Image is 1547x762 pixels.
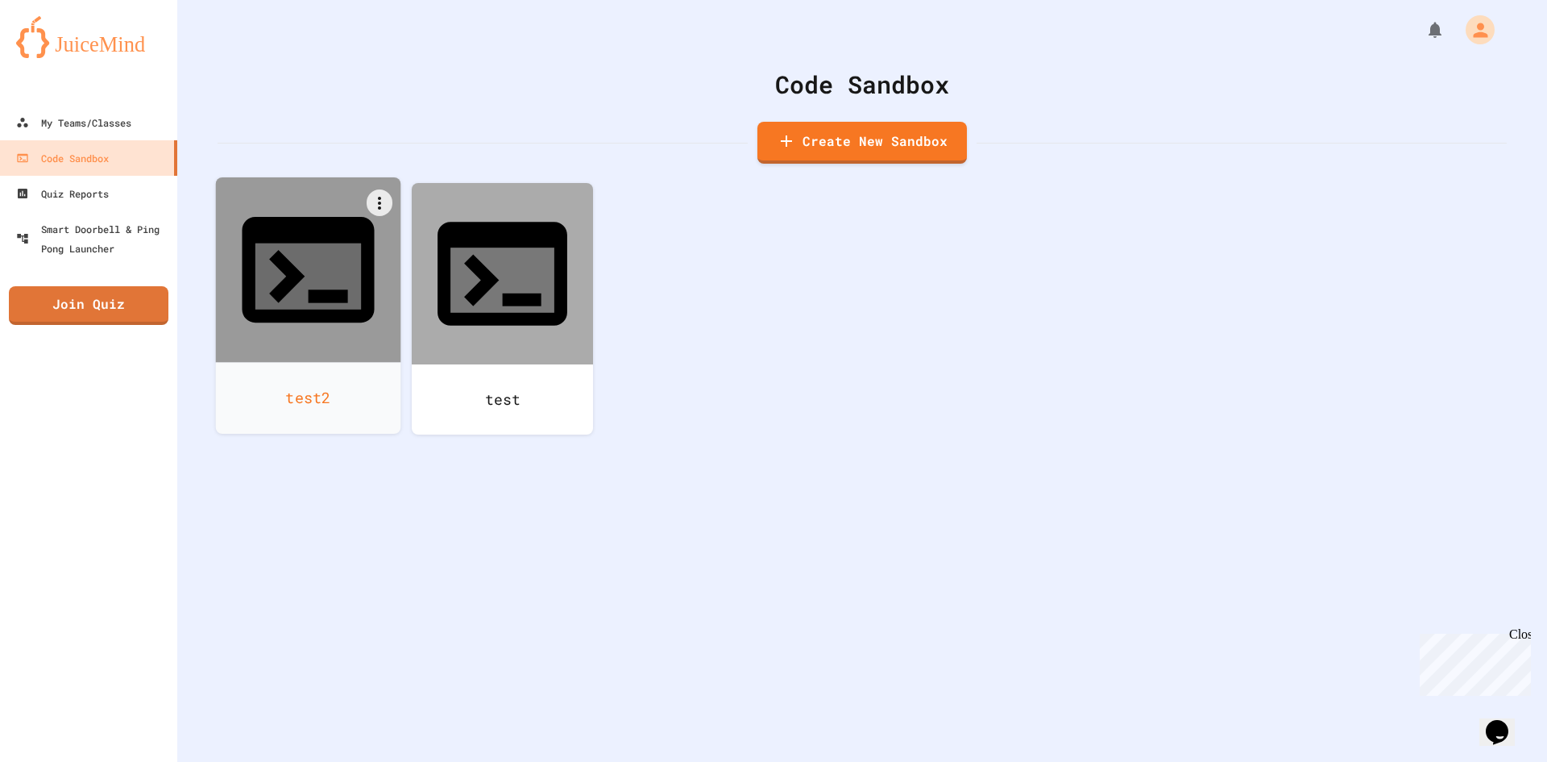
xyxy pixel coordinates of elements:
div: My Account [1449,11,1499,48]
div: Code Sandbox [218,66,1507,102]
div: Smart Doorbell & Ping Pong Launcher [16,219,171,258]
div: My Teams/Classes [16,113,131,132]
a: test2 [216,177,401,434]
div: Chat with us now!Close [6,6,111,102]
iframe: chat widget [1413,627,1531,696]
img: logo-orange.svg [16,16,161,58]
iframe: chat widget [1479,697,1531,746]
div: test [412,364,593,435]
a: Create New Sandbox [757,122,967,164]
div: Code Sandbox [16,148,109,168]
div: My Notifications [1396,16,1449,44]
div: test2 [216,362,401,434]
a: Join Quiz [9,286,168,325]
div: Quiz Reports [16,184,109,203]
a: test [412,183,593,435]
